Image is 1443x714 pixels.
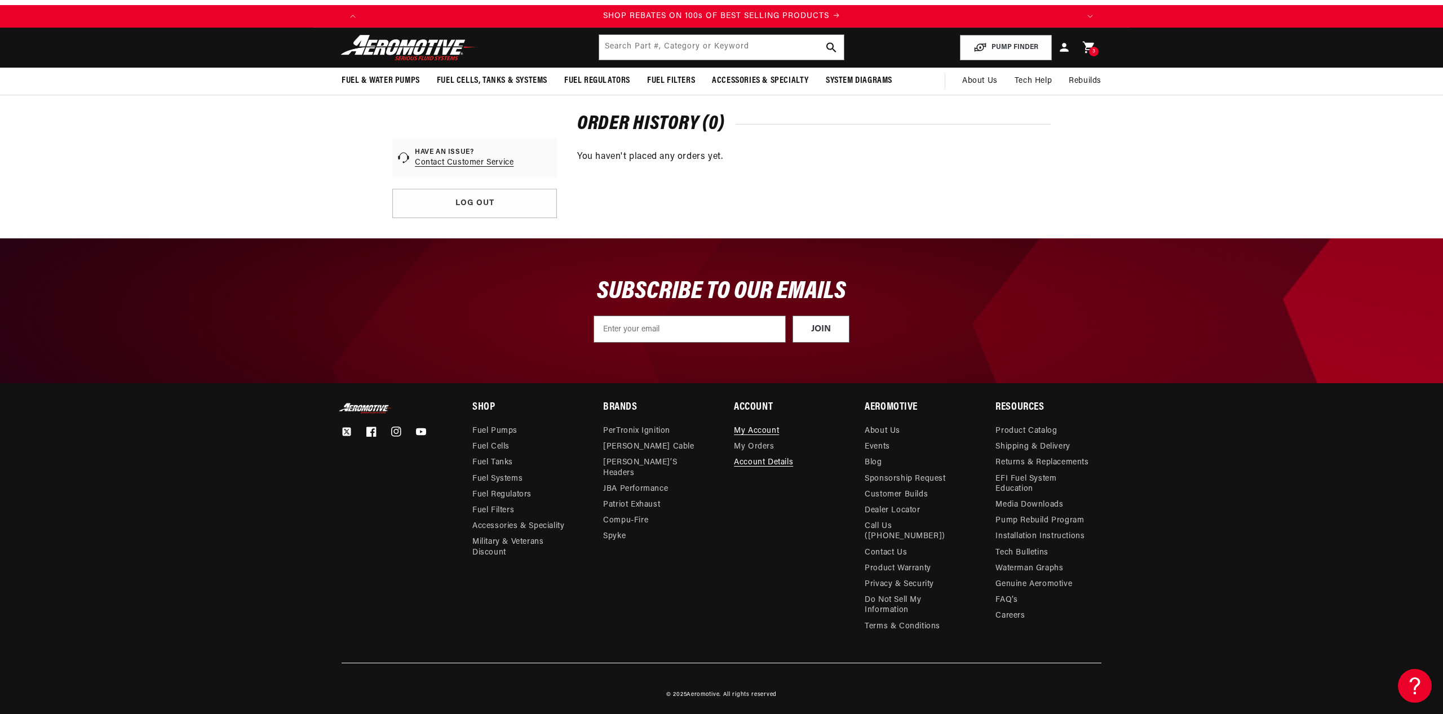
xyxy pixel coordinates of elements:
a: Product Catalog [995,426,1057,439]
span: SHOP REBATES ON 100s OF BEST SELLING PRODUCTS [603,12,829,20]
a: Sponsorship Request [865,471,945,487]
summary: Accessories & Specialty [703,68,817,94]
span: System Diagrams [826,75,892,87]
a: Privacy & Security [865,576,934,592]
a: Compu-Fire [603,513,648,529]
span: SUBSCRIBE TO OUR EMAILS [597,279,846,304]
a: Contact Customer Service [415,157,514,168]
a: JBA Performance [603,481,668,497]
a: My Account [734,426,779,439]
span: Rebuilds [1069,75,1101,87]
a: Contact Us [865,545,907,561]
a: Fuel Pumps [472,426,517,439]
a: FAQ’s [995,592,1017,608]
a: Do Not Sell My Information [865,592,962,618]
a: SHOP REBATES ON 100s OF BEST SELLING PRODUCTS [364,10,1079,23]
summary: Fuel Cells, Tanks & Systems [428,68,556,94]
button: Translation missing: en.sections.announcements.next_announcement [1079,5,1101,28]
a: Media Downloads [995,497,1063,513]
a: Genuine Aeromotive [995,576,1072,592]
summary: Tech Help [1006,68,1060,95]
a: About Us [865,426,900,439]
div: 3 of 4 [364,10,1079,23]
a: About Us [954,68,1006,95]
a: Fuel Filters [472,503,514,518]
summary: Fuel Regulators [556,68,639,94]
p: You haven't placed any orders yet. [577,150,1051,165]
span: 3 [1092,47,1096,56]
a: Patriot Exhaust [603,497,660,513]
a: Terms & Conditions [865,619,940,635]
a: Customer Builds [865,487,928,503]
small: All rights reserved [723,691,777,698]
div: HAVE AN ISSUE? [415,148,514,157]
a: Account Details [734,455,793,471]
input: Enter your email [594,316,786,343]
span: Accessories & Specialty [712,75,809,87]
a: Fuel Regulators [472,487,532,503]
button: Translation missing: en.sections.announcements.previous_announcement [342,5,364,28]
a: Call Us ([PHONE_NUMBER]) [865,518,962,544]
summary: Fuel Filters [639,68,703,94]
a: EFI Fuel System Education [995,471,1092,497]
a: Dealer Locator [865,503,920,518]
a: Returns & Replacements [995,455,1088,471]
a: Product Warranty [865,561,931,576]
img: Aeromotive [338,403,394,414]
a: PerTronix Ignition [603,426,670,439]
a: [PERSON_NAME] Cable [603,439,694,455]
span: Fuel Filters [647,75,695,87]
slideshow-component: Translation missing: en.sections.announcements.announcement_bar [313,5,1130,28]
a: Pump Rebuild Program [995,513,1084,529]
span: Fuel & Water Pumps [342,75,420,87]
summary: Fuel & Water Pumps [333,68,428,94]
a: Spyke [603,529,626,544]
h1: Order history (0) [577,116,1051,134]
a: [PERSON_NAME]’s Headers [603,455,700,481]
summary: System Diagrams [817,68,901,94]
a: Blog [865,455,882,471]
a: Log out [392,189,557,218]
span: Tech Help [1015,75,1052,87]
div: Announcement [364,10,1079,23]
a: Aeromotive [687,691,719,698]
a: Military & Veterans Discount [472,534,578,560]
a: Careers [995,608,1025,624]
img: Aeromotive [338,34,479,61]
a: Fuel Tanks [472,455,513,471]
a: Waterman Graphs [995,561,1063,576]
a: Fuel Systems [472,471,523,487]
a: Tech Bulletins [995,545,1048,561]
span: About Us [962,77,998,85]
button: JOIN [793,316,849,343]
a: Shipping & Delivery [995,439,1070,455]
small: © 2025 . [666,691,721,698]
a: Fuel Cells [472,439,510,455]
span: Fuel Cells, Tanks & Systems [437,75,547,87]
button: search button [819,35,844,60]
button: PUMP FINDER [960,35,1052,60]
a: Installation Instructions [995,529,1085,544]
span: Fuel Regulators [564,75,630,87]
input: Search by Part Number, Category or Keyword [599,35,844,60]
summary: Rebuilds [1060,68,1110,95]
a: Accessories & Speciality [472,518,564,534]
a: My Orders [734,439,774,455]
a: Events [865,439,890,455]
